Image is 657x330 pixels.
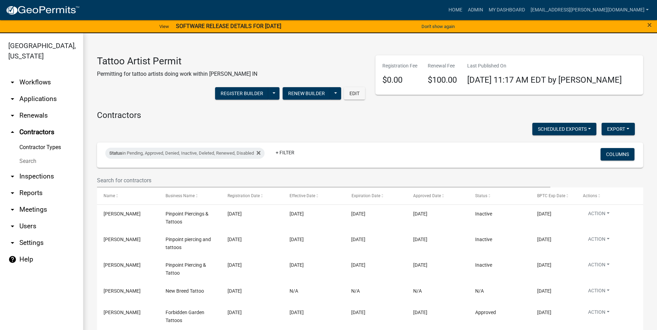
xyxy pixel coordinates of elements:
span: Name [104,193,115,198]
span: David Negron [104,211,141,217]
span: Status [109,150,122,156]
span: 12/19/2025 [537,288,551,294]
span: N/A [413,288,422,294]
datatable-header-cell: Status [469,187,531,204]
a: View [157,21,172,32]
datatable-header-cell: Registration Date [221,187,283,204]
span: × [647,20,652,30]
a: + Filter [270,146,300,159]
span: Status [475,193,487,198]
strong: SOFTWARE RELEASE DETAILS FOR [DATE] [176,23,281,29]
span: Approved [475,310,496,315]
span: Pinpoint Piercing & Tattoo [166,262,206,276]
h4: Contractors [97,110,643,120]
span: 09/19/2025 [228,211,242,217]
button: Action [583,261,615,271]
span: 10/24/2025 [537,310,551,315]
a: Home [446,3,465,17]
span: Registration Date [228,193,260,198]
p: Renewal Fee [428,62,457,70]
span: Business Name [166,193,195,198]
datatable-header-cell: Actions [576,187,638,204]
button: Close [647,21,652,29]
span: 09/19/2025 [228,237,242,242]
span: 09/24/2025 [537,211,551,217]
button: Columns [601,148,634,161]
span: 09/19/2025 [413,262,427,268]
h3: Tattoo Artist Permit [97,55,257,67]
span: 09/19/2025 [290,262,304,268]
p: Permitting for tattoo artists doing work within [PERSON_NAME] IN [97,70,257,78]
span: Actions [583,193,597,198]
span: 09/19/2025 [537,237,551,242]
span: Jerry Frost [104,288,141,294]
datatable-header-cell: Expiration Date [345,187,407,204]
datatable-header-cell: BPTC Exp Date [530,187,576,204]
div: in Pending, Approved, Denied, Inactive, Deleted, Renewed, Disabled [105,148,265,159]
i: arrow_drop_down [8,205,17,214]
span: 09/19/2025 [290,211,304,217]
span: N/A [351,288,360,294]
button: Action [583,309,615,319]
button: Action [583,236,615,246]
span: 12/31/2025 [351,237,365,242]
span: New Breed Tattoo [166,288,204,294]
span: Approved Date [413,193,441,198]
i: arrow_drop_down [8,78,17,86]
span: 09/19/2025 [228,262,242,268]
span: 09/19/2025 [413,211,427,217]
button: Renew Builder [283,87,330,100]
span: Pinpoint piercing and tattoos [166,237,211,250]
span: 09/19/2025 [413,237,427,242]
datatable-header-cell: Business Name [159,187,221,204]
span: 12/31/2025 [351,310,365,315]
span: 09/16/2025 [228,288,242,294]
span: BPTC Exp Date [537,193,565,198]
a: My Dashboard [486,3,528,17]
button: Action [583,210,615,220]
span: 08/22/2025 [413,310,427,315]
span: N/A [475,288,484,294]
a: Admin [465,3,486,17]
h4: $100.00 [428,75,457,85]
span: 12/31/2025 [351,211,365,217]
input: Search for contractors [97,173,550,187]
button: Export [602,123,635,135]
i: arrow_drop_down [8,222,17,230]
button: Scheduled Exports [532,123,596,135]
datatable-header-cell: Effective Date [283,187,345,204]
i: arrow_drop_up [8,128,17,136]
i: arrow_drop_down [8,189,17,197]
span: N/A [290,288,298,294]
span: Tranell Clifton [104,237,141,242]
span: Inactive [475,262,492,268]
datatable-header-cell: Name [97,187,159,204]
button: Register Builder [215,87,269,100]
i: arrow_drop_down [8,239,17,247]
span: 08/22/2025 [228,310,242,315]
span: Vera LaFleur [104,310,141,315]
h4: $0.00 [382,75,417,85]
button: Edit [344,87,365,100]
button: Action [583,287,615,297]
span: Pinpoint Piercings & Tattoos [166,211,208,224]
i: help [8,255,17,264]
datatable-header-cell: Approved Date [407,187,469,204]
span: 09/19/2025 [537,262,551,268]
i: arrow_drop_down [8,95,17,103]
p: Registration Fee [382,62,417,70]
i: arrow_drop_down [8,172,17,181]
span: Matthew D [104,262,141,268]
span: Inactive [475,237,492,242]
span: 09/19/2025 [290,237,304,242]
span: 08/22/2025 [290,310,304,315]
p: Last Published On [467,62,622,70]
span: Forbidden Garden Tattoos [166,310,204,323]
button: Don't show again [419,21,458,32]
i: arrow_drop_down [8,111,17,120]
a: [EMAIL_ADDRESS][PERSON_NAME][DOMAIN_NAME] [528,3,651,17]
span: [DATE] 11:17 AM EDT by [PERSON_NAME] [467,75,622,85]
span: Inactive [475,211,492,217]
span: Expiration Date [351,193,380,198]
span: Effective Date [290,193,315,198]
